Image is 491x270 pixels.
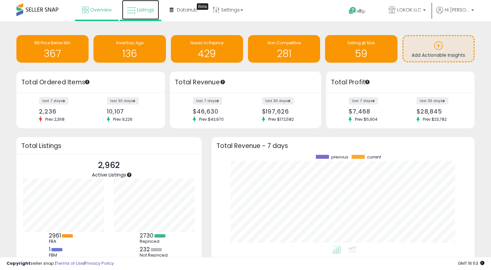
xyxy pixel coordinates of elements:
[116,40,143,46] span: Inventory Age
[49,245,51,253] b: 1
[84,79,90,85] div: Tooltip anchor
[39,97,69,105] label: last 7 days
[248,35,320,63] a: Non Competitive 281
[97,48,162,59] h1: 136
[140,239,169,244] div: Repriced
[364,79,370,85] div: Tooltip anchor
[347,40,375,46] span: Selling @ Max
[92,171,126,178] span: Active Listings
[220,79,226,85] div: Tooltip anchor
[419,116,450,122] span: Prev: $23,782
[93,35,166,63] a: Inventory Age 136
[107,97,139,105] label: last 30 days
[20,48,85,59] h1: 367
[126,172,132,178] div: Tooltip anchor
[137,7,154,13] span: Listings
[7,260,31,266] strong: Copyright
[193,108,240,115] div: $46,630
[403,36,474,61] a: Add Actionable Insights
[140,253,169,258] div: Not Repriced
[417,108,463,115] div: $28,845
[85,260,114,266] a: Privacy Policy
[49,232,61,239] b: 2961
[331,155,348,159] span: previous
[177,7,197,13] span: DataHub
[348,7,357,15] i: Get Help
[268,40,301,46] span: Non Competitive
[397,7,421,13] span: LOKOK LLC
[56,260,84,266] a: Terms of Use
[325,35,397,63] a: Selling @ Max 59
[196,116,227,122] span: Prev: $43,970
[343,2,378,21] a: Help
[140,232,153,239] b: 2730
[412,52,465,58] span: Add Actionable Insights
[49,239,78,244] div: FBA
[92,159,126,172] p: 2,962
[251,48,317,59] h1: 281
[216,143,470,148] h3: Total Revenue - 7 days
[265,116,297,122] span: Prev: $172,582
[175,78,316,87] h3: Total Revenue
[328,48,394,59] h1: 59
[49,253,78,258] div: FBM
[436,7,474,21] a: Hi [PERSON_NAME]
[367,155,381,159] span: current
[90,7,112,13] span: Overview
[349,97,378,105] label: last 7 days
[21,78,160,87] h3: Total Ordered Items
[42,116,68,122] span: Prev: 2,368
[357,9,365,14] span: Help
[39,108,86,115] div: 2,236
[349,108,395,115] div: $7,468
[171,35,243,63] a: Needs to Reprice 429
[445,7,469,13] span: Hi [PERSON_NAME]
[34,40,71,46] span: BB Price Below Min
[458,260,484,266] span: 2025-09-12 16:53 GMT
[107,108,153,115] div: 10,107
[174,48,240,59] h1: 429
[140,245,150,253] b: 232
[262,108,310,115] div: $197,626
[16,35,89,63] a: BB Price Below Min 367
[262,97,294,105] label: last 30 days
[110,116,136,122] span: Prev: 9,226
[197,3,208,10] div: Tooltip anchor
[21,143,197,148] h3: Total Listings
[331,78,470,87] h3: Total Profit
[7,260,114,267] div: seller snap | |
[417,97,448,105] label: last 30 days
[190,40,223,46] span: Needs to Reprice
[193,97,222,105] label: last 7 days
[352,116,381,122] span: Prev: $5,904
